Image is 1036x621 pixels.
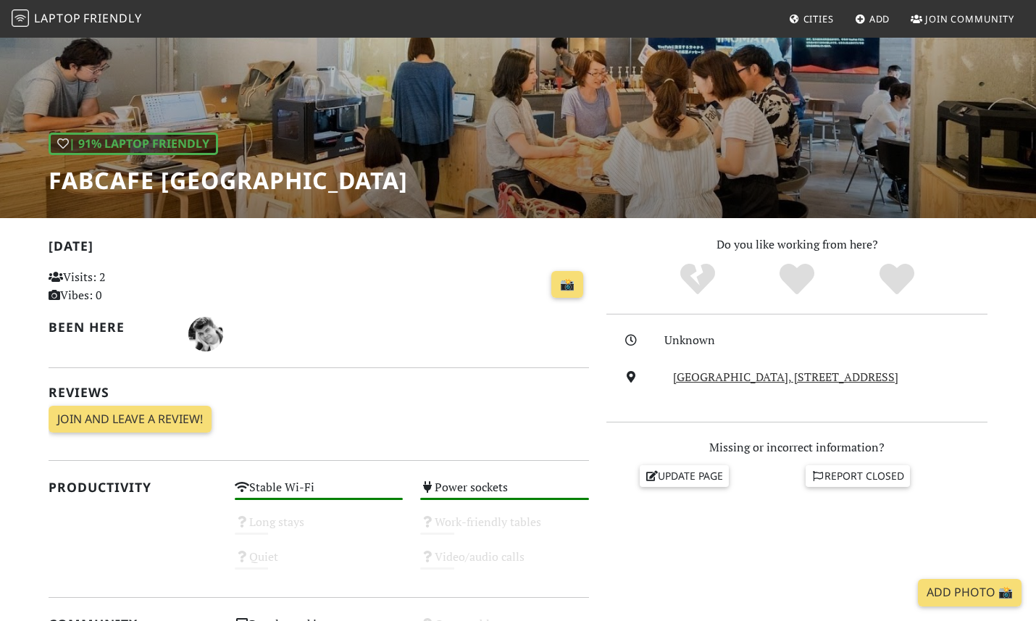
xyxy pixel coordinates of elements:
span: Friendly [83,10,141,26]
a: 📸 [551,271,583,299]
a: Join and leave a review! [49,406,212,433]
img: 2406-vlad.jpg [188,317,223,351]
h1: FabCafe [GEOGRAPHIC_DATA] [49,167,408,194]
img: LaptopFriendly [12,9,29,27]
div: Definitely! [847,262,947,298]
a: [GEOGRAPHIC_DATA], [STREET_ADDRESS] [673,369,898,385]
div: Power sockets [412,477,598,512]
a: Cities [783,6,840,32]
a: Report closed [806,465,910,487]
a: Join Community [905,6,1020,32]
div: Yes [747,262,847,298]
span: Vlad Sitalo [188,325,223,341]
p: Missing or incorrect information? [606,438,987,457]
div: Long stays [226,512,412,546]
div: Unknown [664,331,996,350]
a: Update page [640,465,730,487]
a: Add [849,6,896,32]
h2: [DATE] [49,238,589,259]
span: Add [869,12,890,25]
div: Quiet [226,546,412,581]
div: Stable Wi-Fi [226,477,412,512]
p: Visits: 2 Vibes: 0 [49,268,217,305]
a: Add Photo 📸 [918,579,1022,607]
div: Work-friendly tables [412,512,598,546]
h2: Productivity [49,480,217,495]
h2: Reviews [49,385,589,400]
a: LaptopFriendly LaptopFriendly [12,7,142,32]
p: Do you like working from here? [606,236,987,254]
span: Cities [803,12,834,25]
div: | 91% Laptop Friendly [49,133,218,156]
div: Video/audio calls [412,546,598,581]
h2: Been here [49,320,171,335]
span: Join Community [925,12,1014,25]
span: Laptop [34,10,81,26]
div: No [648,262,748,298]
